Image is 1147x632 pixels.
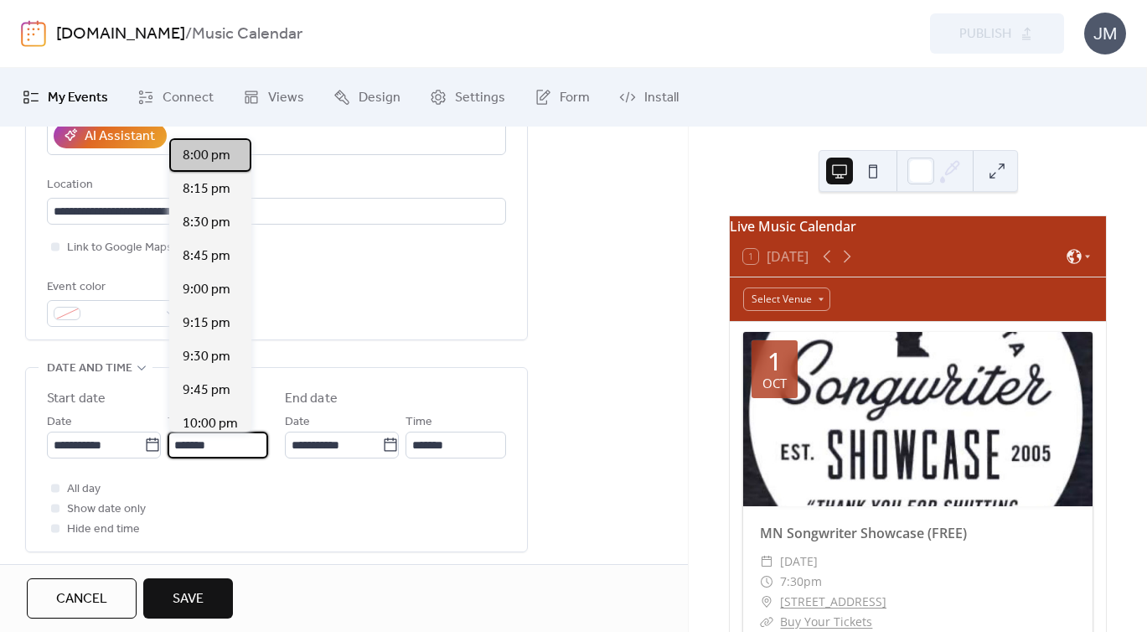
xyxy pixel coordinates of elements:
[67,479,101,500] span: All day
[760,524,967,542] a: MN Songwriter Showcase (FREE)
[21,20,46,47] img: logo
[47,389,106,409] div: Start date
[183,381,230,401] span: 9:45 pm
[67,238,173,258] span: Link to Google Maps
[47,175,503,195] div: Location
[644,88,679,108] span: Install
[10,75,121,120] a: My Events
[522,75,602,120] a: Form
[47,412,72,433] span: Date
[56,589,107,609] span: Cancel
[321,75,413,120] a: Design
[168,412,194,433] span: Time
[67,520,140,540] span: Hide end time
[56,18,185,50] a: [DOMAIN_NAME]
[183,313,230,334] span: 9:15 pm
[780,552,818,572] span: [DATE]
[183,179,230,199] span: 8:15 pm
[183,414,238,434] span: 10:00 pm
[47,359,132,379] span: Date and time
[183,347,230,367] span: 9:30 pm
[185,18,192,50] b: /
[417,75,518,120] a: Settings
[27,578,137,619] button: Cancel
[125,75,226,120] a: Connect
[48,88,108,108] span: My Events
[760,572,773,592] div: ​
[780,572,822,592] span: 7:30pm
[760,592,773,612] div: ​
[163,88,214,108] span: Connect
[183,146,230,166] span: 8:00 pm
[760,612,773,632] div: ​
[760,552,773,572] div: ​
[85,127,155,147] div: AI Assistant
[607,75,691,120] a: Install
[230,75,317,120] a: Views
[730,216,1106,236] div: Live Music Calendar
[406,412,432,433] span: Time
[268,88,304,108] span: Views
[767,349,782,374] div: 1
[143,578,233,619] button: Save
[1084,13,1126,54] div: JM
[762,377,787,390] div: Oct
[183,280,230,300] span: 9:00 pm
[173,589,204,609] span: Save
[359,88,400,108] span: Design
[54,123,167,148] button: AI Assistant
[285,389,338,409] div: End date
[183,213,230,233] span: 8:30 pm
[67,500,146,520] span: Show date only
[560,88,590,108] span: Form
[47,277,181,298] div: Event color
[192,18,302,50] b: Music Calendar
[285,412,310,433] span: Date
[183,246,230,267] span: 8:45 pm
[455,88,505,108] span: Settings
[780,614,872,629] a: Buy Your Tickets
[780,592,886,612] a: [STREET_ADDRESS]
